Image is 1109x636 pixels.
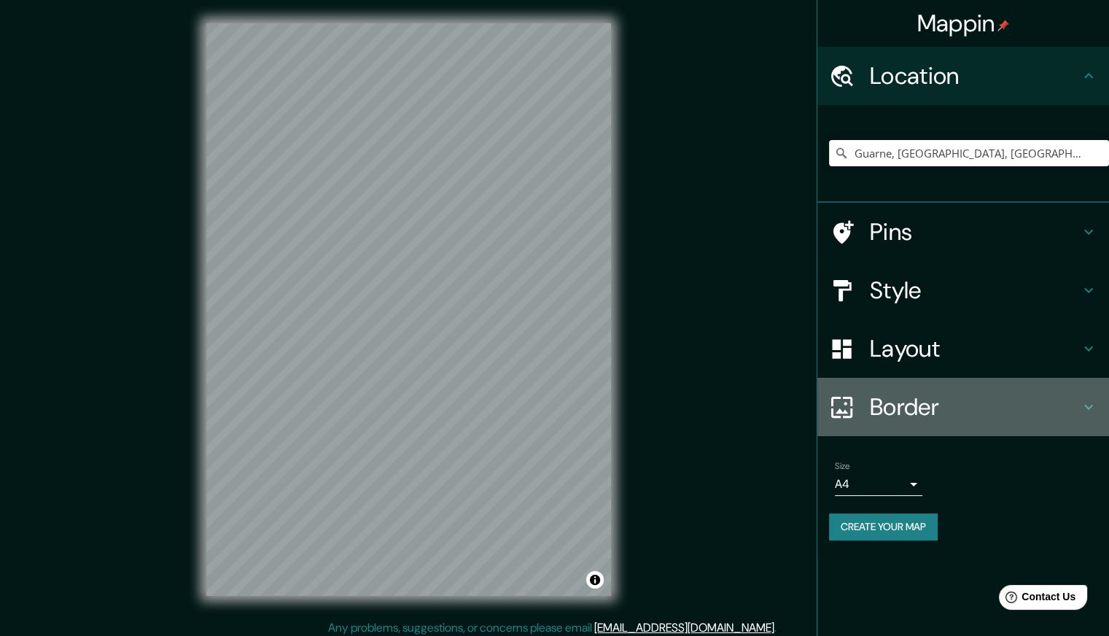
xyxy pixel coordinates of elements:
h4: Mappin [917,9,1010,38]
h4: Pins [870,217,1080,247]
label: Size [835,460,850,473]
input: Pick your city or area [829,140,1109,166]
h4: Border [870,392,1080,422]
div: Style [817,261,1109,319]
h4: Style [870,276,1080,305]
div: Layout [817,319,1109,378]
h4: Layout [870,334,1080,363]
div: A4 [835,473,922,496]
button: Toggle attribution [586,571,604,589]
div: Border [817,378,1109,436]
div: Pins [817,203,1109,261]
div: Location [817,47,1109,105]
img: pin-icon.png [997,20,1009,31]
button: Create your map [829,513,938,540]
h4: Location [870,61,1080,90]
canvas: Map [206,23,611,596]
a: [EMAIL_ADDRESS][DOMAIN_NAME] [594,620,774,635]
iframe: Help widget launcher [979,579,1093,620]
